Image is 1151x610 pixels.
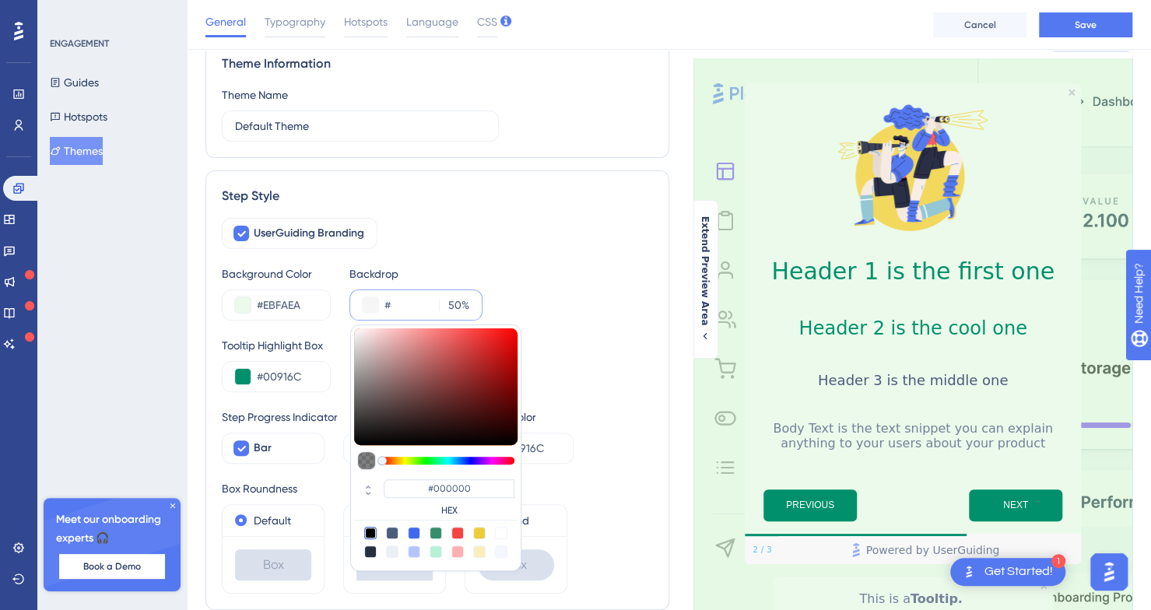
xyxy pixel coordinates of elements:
[254,511,291,530] label: Default
[753,544,772,556] div: Step 2 of 3
[254,439,272,457] span: Bar
[933,12,1026,37] button: Cancel
[757,421,1069,450] p: Body Text is the text snippet you can explain anything to your users about your product
[344,12,388,31] span: Hotspots
[235,549,311,580] div: Box
[969,489,1062,521] button: Next
[83,560,141,573] span: Book a Demo
[222,54,653,73] div: Theme Information
[911,591,963,606] b: Tooltip.
[254,224,364,243] span: UserGuiding Branding
[50,68,99,96] button: Guides
[222,336,653,355] div: Tooltip Highlight Box
[384,504,514,517] label: HEX
[444,296,461,314] input: %
[477,12,497,31] span: CSS
[222,265,331,283] div: Background Color
[265,12,325,31] span: Typography
[984,563,1053,580] div: Get Started!
[56,510,168,548] span: Meet our onboarding experts 🎧
[693,216,718,342] button: Extend Preview Area
[205,12,246,31] span: General
[835,89,991,245] img: Modal Media
[745,536,1081,564] div: Footer
[50,103,107,131] button: Hotspots
[1069,89,1075,96] div: Close Preview
[1039,12,1132,37] button: Save
[222,479,653,498] div: Box Roundness
[1086,549,1132,595] iframe: UserGuiding AI Assistant Launcher
[349,265,483,283] div: Backdrop
[1075,19,1097,31] span: Save
[37,4,97,23] span: Need Help?
[222,187,653,205] div: Step Style
[785,589,1040,609] p: This is a
[950,558,1065,586] div: Open Get Started! checklist, remaining modules: 1
[406,12,458,31] span: Language
[757,258,1069,285] h1: Header 1 is the first one
[866,541,1000,559] span: Powered by UserGuiding
[222,86,288,104] div: Theme Name
[235,117,486,135] input: Theme Name
[763,489,857,521] button: Previous
[50,37,109,50] div: ENGAGEMENT
[1051,554,1065,568] div: 1
[439,296,469,314] label: %
[699,216,711,325] span: Extend Preview Area
[50,137,103,165] button: Themes
[222,408,446,426] div: Step Progress Indicator
[964,19,996,31] span: Cancel
[757,317,1069,339] h2: Header 2 is the cool one
[960,563,978,581] img: launcher-image-alternative-text
[59,554,165,579] button: Book a Demo
[757,372,1069,388] h3: Header 3 is the middle one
